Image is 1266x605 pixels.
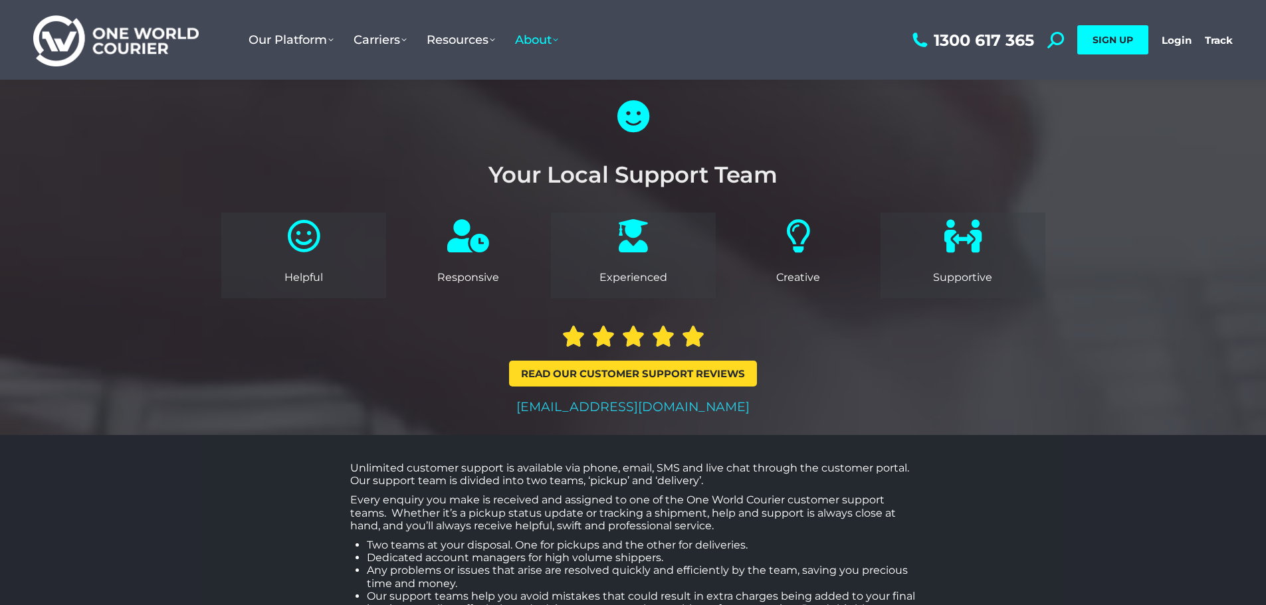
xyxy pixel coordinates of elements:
[1205,34,1233,46] a: Track
[515,33,558,47] span: About
[367,539,916,551] li: Two teams at your disposal. One for pickups and the other for deliveries.
[344,19,417,60] a: Carriers
[367,551,916,564] li: Dedicated account managers for high volume shippers.
[909,32,1034,48] a: 1300 617 365
[682,325,704,347] i: 
[354,33,407,47] span: Carriers
[887,270,1039,285] p: Supportive
[562,325,704,347] div: 5/5
[505,19,568,60] a: About
[249,33,334,47] span: Our Platform
[417,19,505,60] a: Resources
[562,325,585,347] i: 
[393,270,544,285] p: Responsive
[1077,25,1148,54] a: SIGN UP
[1162,34,1192,46] a: Login
[367,564,916,589] li: Any problems or issues that arise are resolved quickly and efficiently by the team, saving you pr...
[592,325,615,347] i: 
[622,325,645,347] i: 
[722,270,874,285] p: Creative
[652,325,675,347] i: 
[509,361,757,387] a: Read our Customer Support reviews
[427,33,495,47] span: Resources
[33,163,1233,186] h2: Your Local Support Team
[33,13,199,67] img: One World Courier
[521,369,745,379] span: Read our Customer Support reviews
[558,270,709,285] p: Experienced
[1093,34,1133,46] span: SIGN UP
[239,19,344,60] a: Our Platform
[228,270,379,285] p: Helpful
[350,493,916,532] p: Every enquiry you make is received and assigned to one of the One World Courier customer support ...
[516,399,750,414] a: [EMAIL_ADDRESS][DOMAIN_NAME]
[350,462,916,487] p: Unlimited customer support is available via phone, email, SMS and live chat through the customer ...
